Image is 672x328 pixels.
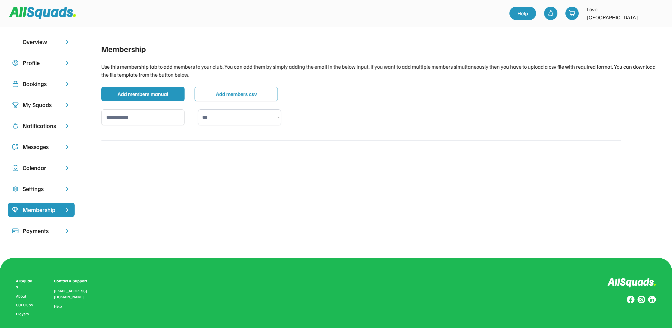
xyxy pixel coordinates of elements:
img: Icon%20copy%205.svg [12,144,19,150]
img: yH5BAEAAAAALAAAAAABAAEAAAIBRAA7 [12,39,19,45]
img: LTPP_Logo_REV.jpeg [651,7,664,20]
div: Notifications [23,121,60,130]
a: Help [54,304,62,309]
div: Contact & Support [54,278,95,284]
div: Profile [23,58,60,67]
div: Membership [101,43,146,55]
img: user-circle.svg [12,60,19,66]
img: chevron-right.svg [64,165,71,171]
div: AllSquads [16,278,34,290]
img: chevron-right.svg [64,102,71,108]
button: Add members csv [195,87,278,101]
img: chevron-right.svg [64,186,71,192]
img: chevron-right.svg [64,123,71,129]
img: shopping-cart-01%20%281%29.svg [569,10,575,17]
img: Icon%20copy%203.svg [12,102,19,108]
img: chevron-right.svg [64,60,71,66]
img: Icon%20copy%204.svg [12,123,19,129]
div: [EMAIL_ADDRESS][DOMAIN_NAME] [54,288,95,300]
a: About [16,294,34,299]
img: chevron-right.svg [64,144,71,150]
button: Add members manual [101,87,185,101]
img: chevron-right.svg [64,81,71,87]
img: bell-03%20%281%29.svg [547,10,554,17]
div: Messages [23,142,60,151]
div: My Squads [23,100,60,109]
a: Players [16,312,34,316]
img: Group%20copy%208.svg [627,296,635,304]
div: Payments [23,226,60,235]
div: Use this membership tab to add members to your club. You can add them by simply adding the email ... [101,63,656,79]
img: Icon%20copy%207.svg [12,165,19,171]
div: Calendar [23,163,60,172]
img: chevron-right%20copy%203.svg [64,207,71,213]
div: Membership [23,205,60,214]
img: chevron-right.svg [64,228,71,234]
img: Group%20copy%207.svg [637,296,645,304]
a: Our Clubs [16,303,34,307]
a: Help [509,7,536,20]
img: Icon%20%2815%29.svg [12,228,19,234]
img: Logo%20inverted.svg [607,278,656,288]
img: Icon%20%2826%29.svg [12,207,19,213]
img: Icon%20copy%202.svg [12,81,19,87]
div: Love [GEOGRAPHIC_DATA] [587,5,647,21]
img: chevron-right.svg [64,39,71,45]
img: Icon%20copy%2016.svg [12,186,19,192]
div: Settings [23,184,60,193]
div: Overview [23,37,60,46]
img: Group%20copy%206.svg [648,296,656,304]
div: Bookings [23,79,60,88]
img: Squad%20Logo.svg [9,7,76,19]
